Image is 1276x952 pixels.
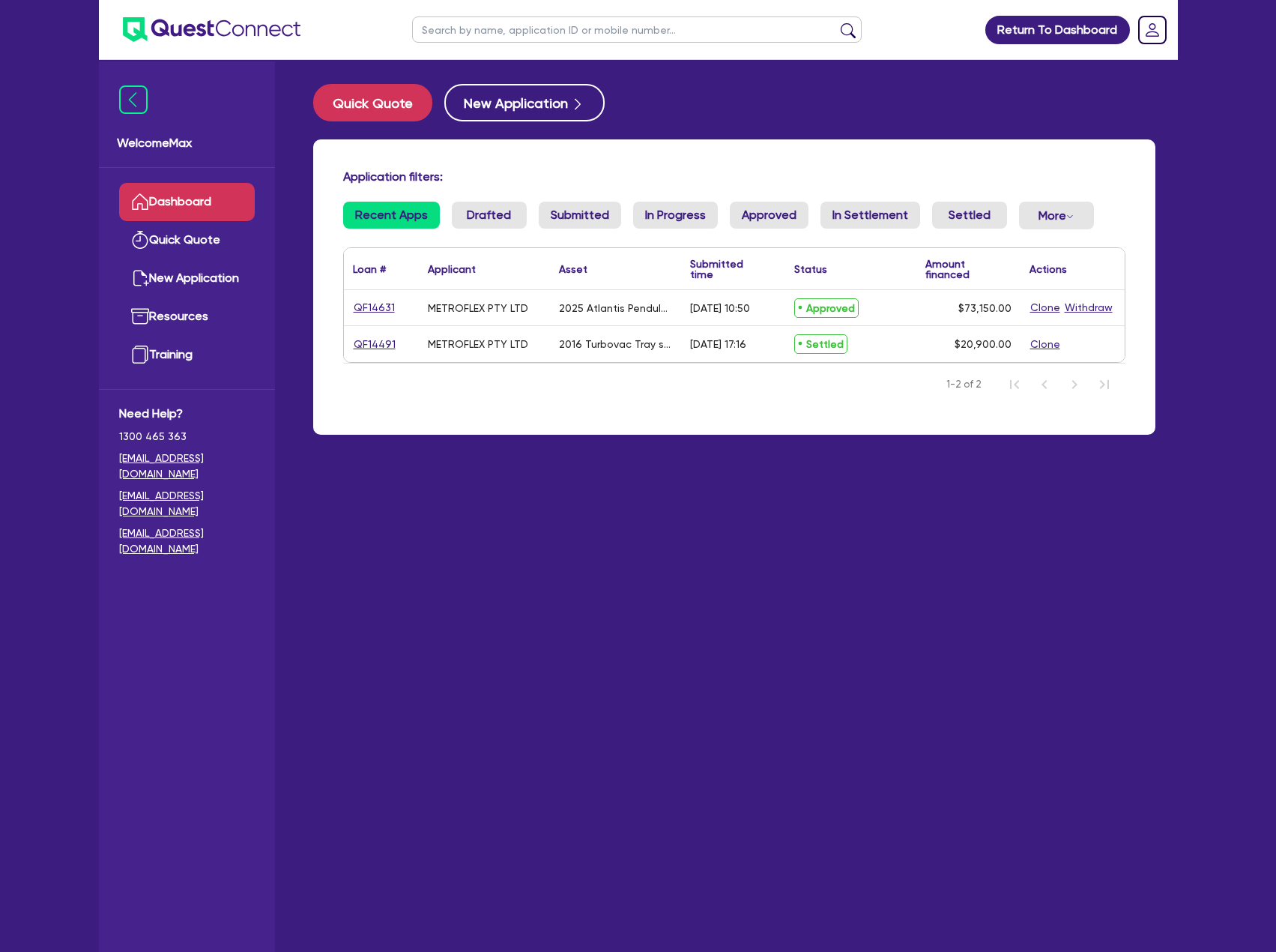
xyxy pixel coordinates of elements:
[1029,264,1067,274] div: Actions
[955,338,1012,350] span: $20,900.00
[559,264,587,274] div: Asset
[428,338,528,350] div: METROFLEX PTY LTD
[119,221,255,259] a: Quick Quote
[119,405,255,423] span: Need Help?
[794,298,859,318] span: Approved
[794,334,847,354] span: Settled
[412,16,862,43] input: Search by name, application ID or mobile number...
[119,183,255,221] a: Dashboard
[958,302,1012,314] span: $73,150.00
[730,202,808,229] a: Approved
[131,346,149,364] img: training
[119,336,255,374] a: Training
[452,202,527,229] a: Drafted
[1029,336,1061,353] button: Clone
[119,298,255,336] a: Resources
[1029,370,1059,400] button: Previous Page
[690,338,746,350] div: [DATE] 17:16
[428,264,476,274] div: Applicant
[119,488,255,519] a: [EMAIL_ADDRESS][DOMAIN_NAME]
[1029,299,1061,316] button: Clone
[690,302,750,314] div: [DATE] 10:50
[117,134,257,152] span: Welcome Max
[539,202,621,229] a: Submitted
[444,84,605,121] button: New Application
[1064,299,1113,316] button: Withdraw
[119,429,255,445] span: 1300 465 363
[1000,370,1029,400] button: First Page
[343,169,1125,184] h4: Application filters:
[428,302,528,314] div: METROFLEX PTY LTD
[313,84,432,121] button: Quick Quote
[690,259,763,280] div: Submitted time
[794,264,827,274] div: Status
[925,259,1012,280] div: Amount financed
[119,451,255,482] a: [EMAIL_ADDRESS][DOMAIN_NAME]
[131,307,149,325] img: resources
[343,202,440,229] a: Recent Apps
[131,269,149,287] img: new-application
[559,302,672,314] div: 2025 Atlantis Pendulum Squat (P/L)
[119,259,255,298] a: New Application
[353,299,396,316] a: QF14631
[1089,370,1119,400] button: Last Page
[123,17,300,42] img: quest-connect-logo-blue
[1133,10,1172,49] a: Dropdown toggle
[559,338,672,350] div: 2016 Turbovac Tray sealer TPS Compact XL
[119,85,148,114] img: icon-menu-close
[946,377,982,392] span: 1-2 of 2
[119,525,255,557] a: [EMAIL_ADDRESS][DOMAIN_NAME]
[985,16,1130,44] a: Return To Dashboard
[820,202,920,229] a: In Settlement
[353,336,396,353] a: QF14491
[633,202,718,229] a: In Progress
[932,202,1007,229] a: Settled
[131,231,149,249] img: quick-quote
[353,264,386,274] div: Loan #
[313,84,444,121] a: Quick Quote
[1059,370,1089,400] button: Next Page
[1019,202,1094,229] button: Dropdown toggle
